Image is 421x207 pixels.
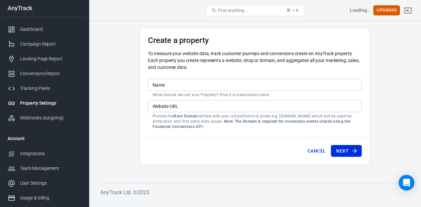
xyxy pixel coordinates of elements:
[2,22,87,37] a: Dashboard
[286,8,299,13] div: ⌘ + K
[2,146,87,161] a: Integrations
[20,26,81,33] div: Dashboard
[2,96,87,111] a: Property Settings
[218,8,248,13] span: Find anything...
[20,55,81,62] div: Landing Page Report
[2,5,87,11] div: AnyTrack
[20,150,81,157] div: Integrations
[331,145,362,157] button: Next
[2,191,87,205] a: Usage & billing
[373,5,400,15] button: Upgrade
[2,66,87,81] a: Conversions Report
[2,131,87,146] li: Account
[153,114,357,129] p: Provide the verified with your ad platforms & pixels e.g. [DOMAIN_NAME] which will be used for at...
[400,3,416,18] a: Sign out
[2,111,87,125] a: Webhooks (outgoing)
[153,92,357,97] p: What should we call your Property? Give it a memorable name.
[2,161,87,176] a: Team Management
[100,188,409,197] h6: AnyTrack Ltd. © 2025
[2,176,87,191] a: User Settings
[305,145,328,157] button: Cancel
[20,165,81,172] div: Team Management
[148,79,362,91] input: Your Website Name
[206,5,305,16] button: Find anything...⌘ + K
[20,114,81,121] div: Webhooks (outgoing)
[20,41,81,48] div: Campaign Report
[399,175,414,191] div: Open Intercom Messenger
[2,52,87,66] a: Landing Page Report
[20,100,81,107] div: Property Settings
[20,180,81,187] div: User Settings
[20,70,81,77] div: Conversions Report
[148,36,362,45] h3: Create a property
[2,37,87,52] a: Campaign Report
[148,100,362,112] input: example.com
[174,114,198,118] strong: Root Domain
[350,7,371,14] div: Account id: <>
[20,85,81,92] div: Tracking Pixels
[148,50,362,71] p: To measure your website data, track customer journeys and conversions create an AnyTrack property...
[20,195,81,201] div: Usage & billing
[153,119,350,129] strong: Note: The Domain is required for conversion events shared using the Facebook Conversions API.
[2,81,87,96] a: Tracking Pixels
